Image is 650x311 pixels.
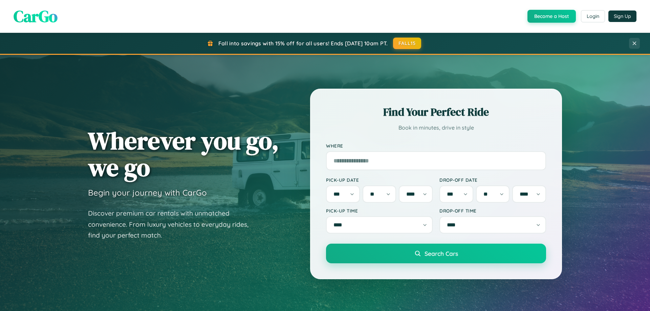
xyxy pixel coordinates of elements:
label: Drop-off Time [439,208,546,214]
label: Drop-off Date [439,177,546,183]
h1: Wherever you go, we go [88,127,279,181]
span: CarGo [14,5,58,27]
span: Fall into savings with 15% off for all users! Ends [DATE] 10am PT. [218,40,388,47]
p: Book in minutes, drive in style [326,123,546,133]
button: FALL15 [393,38,421,49]
button: Search Cars [326,244,546,263]
h3: Begin your journey with CarGo [88,187,207,198]
button: Login [581,10,605,22]
button: Become a Host [527,10,576,23]
label: Where [326,143,546,149]
p: Discover premium car rentals with unmatched convenience. From luxury vehicles to everyday rides, ... [88,208,257,241]
button: Sign Up [608,10,636,22]
label: Pick-up Time [326,208,433,214]
span: Search Cars [425,250,458,257]
label: Pick-up Date [326,177,433,183]
h2: Find Your Perfect Ride [326,105,546,119]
